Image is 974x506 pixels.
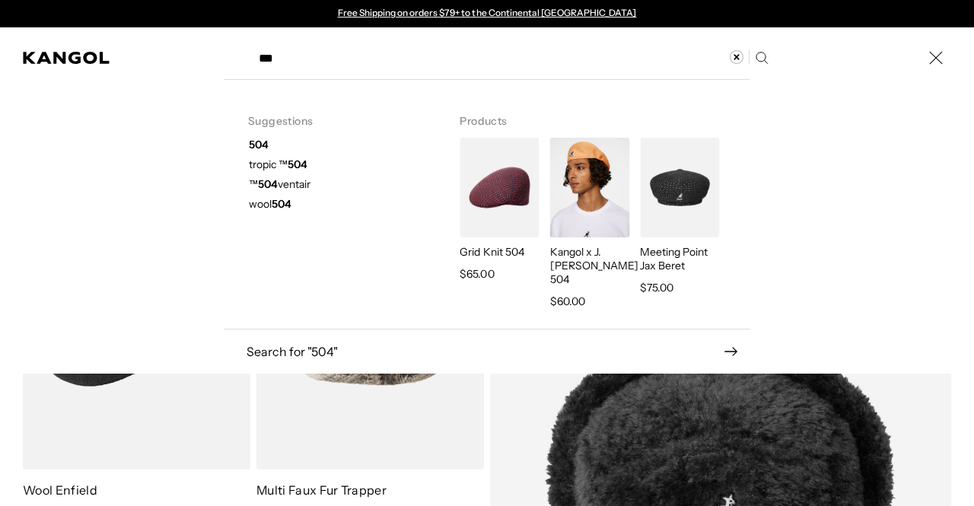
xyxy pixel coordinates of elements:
img: Meeting Point Jax Beret [640,138,719,237]
h3: Suggestions [248,95,411,138]
button: Search here [755,51,769,65]
p: Meeting Point Jax Beret [640,245,719,272]
span: wool [249,197,291,211]
strong: 504 [249,138,269,151]
span: tropic ™ [249,158,307,171]
span: Search for " 504 " [247,345,724,358]
strong: 504 [258,177,278,191]
p: Kangol x J.[PERSON_NAME] 504 [550,245,629,286]
strong: 504 [272,197,291,211]
p: Grid Knit 504 [460,245,539,259]
a: Free Shipping on orders $79+ to the Continental [GEOGRAPHIC_DATA] [338,7,637,18]
span: $60.00 [550,292,585,310]
button: Search for "504" [224,345,750,358]
strong: 504 [288,158,307,171]
span: $65.00 [460,265,494,283]
div: Announcement [330,8,644,20]
a: Kangol [23,52,110,64]
h3: Products [460,95,725,138]
img: Grid Knit 504 [460,138,539,237]
span: $75.00 [640,278,673,297]
div: 1 of 2 [330,8,644,20]
slideshow-component: Announcement bar [330,8,644,20]
button: Clear search term [730,50,750,64]
span: ™ ventair [249,177,310,191]
button: Close [921,43,951,73]
img: Kangol x J.Lindeberg Douglas 504 [550,138,629,237]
